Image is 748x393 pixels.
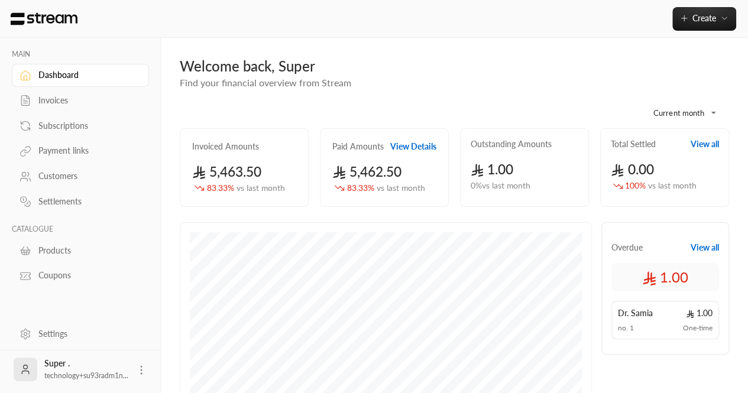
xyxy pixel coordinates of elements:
div: Welcome back, Super [180,57,729,76]
h2: Outstanding Amounts [471,138,552,150]
span: no. 1 [618,323,634,333]
div: Super . [44,358,128,381]
button: View all [691,138,719,150]
div: Settings [38,328,134,340]
span: 0.00 [611,161,654,177]
span: Overdue [611,242,643,254]
div: Current month [634,98,723,128]
span: 1.00 [471,161,514,177]
h2: Invoiced Amounts [192,141,259,152]
div: Subscriptions [38,120,134,132]
a: Products [12,239,149,262]
span: 5,462.50 [332,164,401,180]
span: 83.33 % [347,182,425,194]
span: 1.00 [686,307,713,319]
h2: Paid Amounts [332,141,384,152]
span: 100 % [625,180,697,192]
span: vs last month [377,183,425,193]
div: Products [38,245,134,256]
h2: Total Settled [611,138,656,150]
a: Payment links [12,139,149,163]
div: Dashboard [38,69,134,81]
span: vs last month [237,183,285,193]
p: CATALOGUE [12,225,149,234]
a: Invoices [12,89,149,112]
span: technology+su93radm1n... [44,371,128,380]
span: 5,463.50 [192,164,261,180]
span: Dr. Samia [618,307,653,319]
a: Coupons [12,264,149,287]
span: 0 % vs last month [471,180,530,192]
button: View all [691,242,719,254]
div: Invoices [38,95,134,106]
a: Subscriptions [12,114,149,137]
a: Settings [12,322,149,345]
span: vs last month [648,180,697,190]
span: One-time [683,323,713,333]
div: Settlements [38,196,134,207]
img: Logo [9,12,79,25]
a: Settlements [12,190,149,213]
span: Find your financial overview from Stream [180,77,351,88]
a: Dashboard [12,64,149,87]
div: Customers [38,170,134,182]
div: Coupons [38,269,134,281]
div: Payment links [38,145,134,157]
button: View Details [390,141,436,152]
span: Create [692,13,716,23]
p: MAIN [12,50,149,59]
span: 83.33 % [207,182,285,194]
button: Create [672,7,736,31]
span: 1.00 [642,268,688,287]
a: Customers [12,165,149,188]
